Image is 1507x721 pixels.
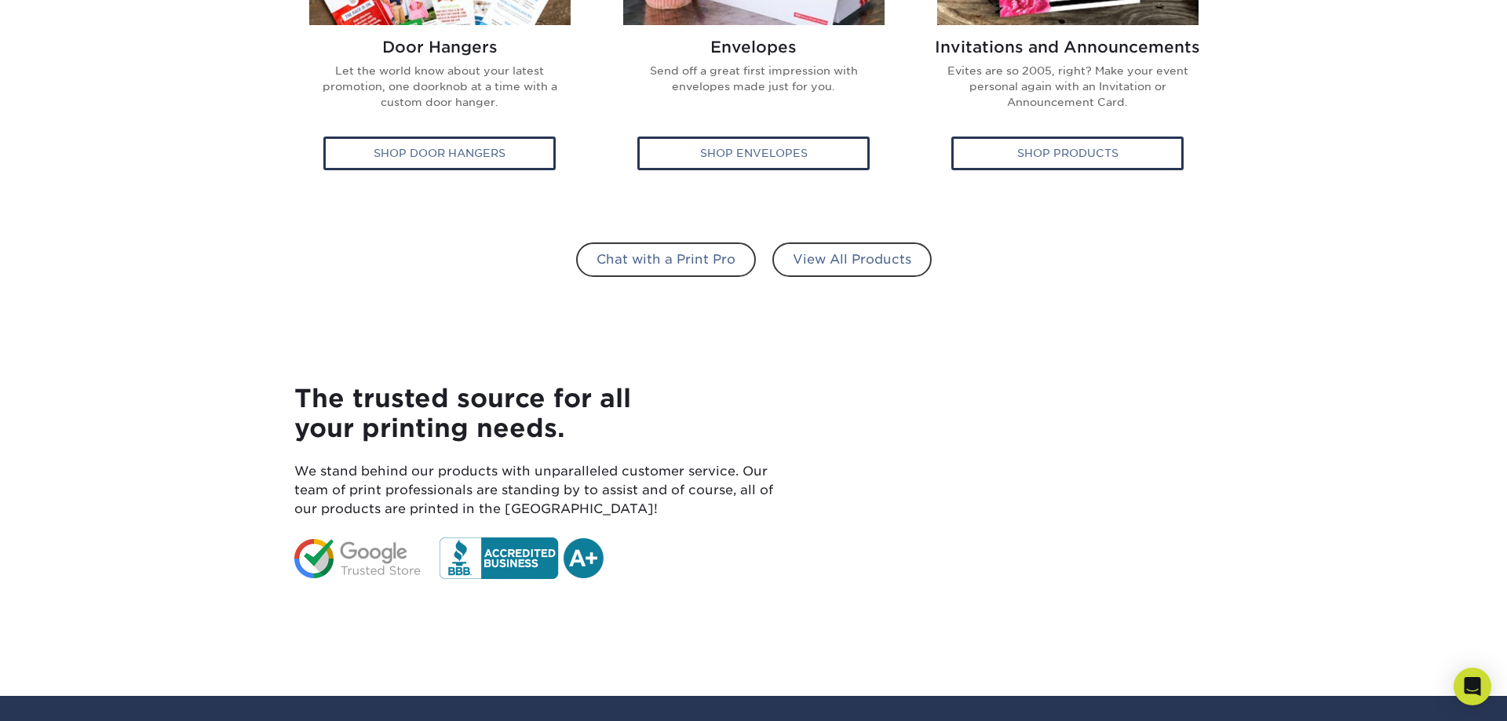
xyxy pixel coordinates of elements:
div: Shop Products [951,137,1184,169]
div: Shop Door Hangers [323,137,556,169]
a: View All Products [772,242,932,277]
h2: Invitations and Announcements [935,38,1200,56]
p: We stand behind our products with unparalleled customer service. Our team of print professionals ... [294,462,794,519]
div: Shop Envelopes [637,137,870,169]
h2: Door Hangers [307,38,572,56]
img: Google Trusted Store [294,539,423,578]
p: Send off a great first impression with envelopes made just for you. [621,63,886,107]
p: Evites are so 2005, right? Make your event personal again with an Invitation or Announcement Card. [935,63,1200,123]
h4: The trusted source for all your printing needs. [294,384,794,444]
div: Open Intercom Messenger [1454,668,1491,705]
iframe: Customer reviews powered by Trustpilot [844,346,1213,621]
a: Chat with a Print Pro [576,242,756,277]
img: BBB A+ [440,537,604,579]
h2: Envelopes [621,38,886,56]
p: Let the world know about your latest promotion, one doorknob at a time with a custom door hanger. [307,63,572,123]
